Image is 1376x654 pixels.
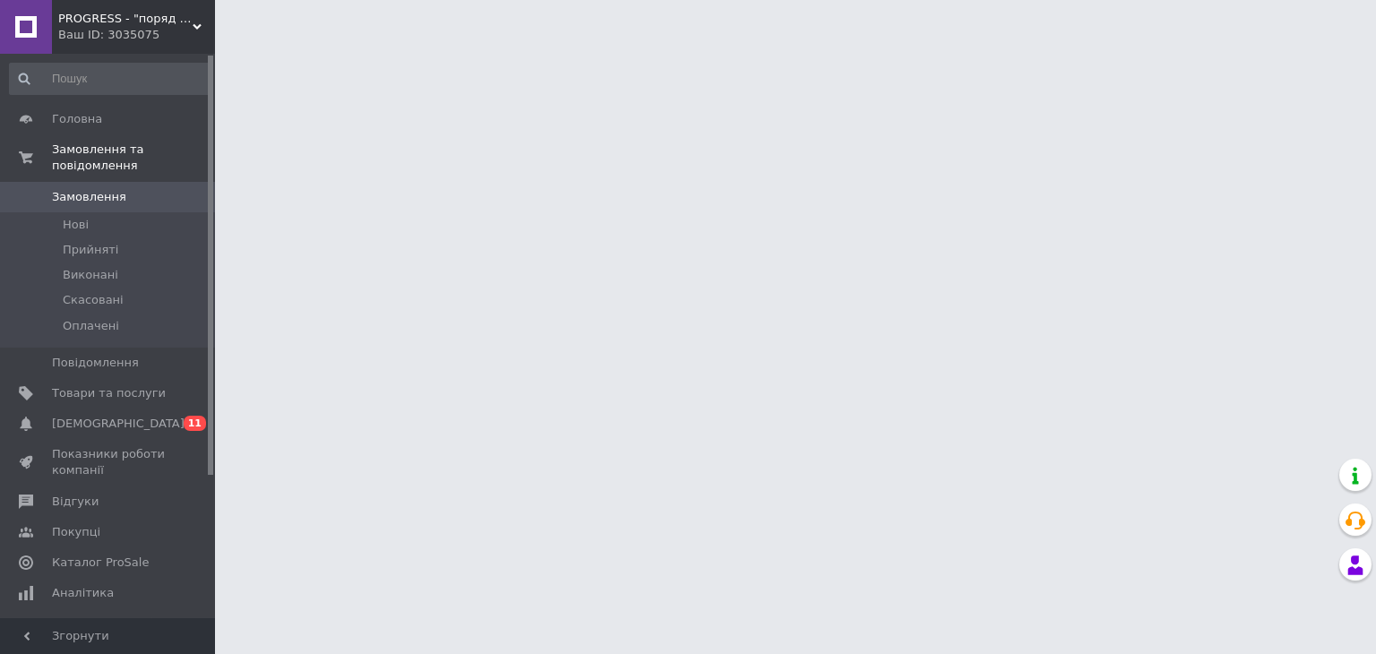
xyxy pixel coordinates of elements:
span: Інструменти веб-майстра та SEO [52,615,166,648]
span: Прийняті [63,242,118,258]
span: Головна [52,111,102,127]
span: Замовлення та повідомлення [52,142,215,174]
span: Скасовані [63,292,124,308]
span: Покупці [52,524,100,540]
span: Виконані [63,267,118,283]
span: Каталог ProSale [52,555,149,571]
span: [DEMOGRAPHIC_DATA] [52,416,185,432]
span: Повідомлення [52,355,139,371]
span: Нові [63,217,89,233]
div: Ваш ID: 3035075 [58,27,215,43]
span: Відгуки [52,494,99,510]
span: Оплачені [63,318,119,334]
span: PROGRESS - "поряд з Нами..." [58,11,193,27]
span: Товари та послуги [52,385,166,401]
span: Аналітика [52,585,114,601]
span: Показники роботи компанії [52,446,166,478]
span: Замовлення [52,189,126,205]
span: 11 [184,416,206,431]
input: Пошук [9,63,211,95]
